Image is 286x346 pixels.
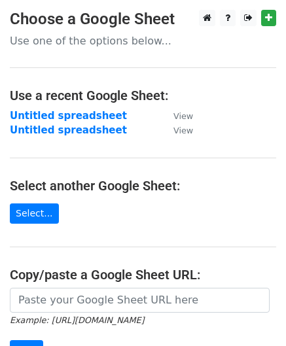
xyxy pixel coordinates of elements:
h4: Select another Google Sheet: [10,178,276,194]
h3: Choose a Google Sheet [10,10,276,29]
p: Use one of the options below... [10,34,276,48]
small: Example: [URL][DOMAIN_NAME] [10,315,144,325]
a: Select... [10,203,59,224]
a: View [160,124,193,136]
a: View [160,110,193,122]
small: View [173,126,193,135]
h4: Use a recent Google Sheet: [10,88,276,103]
a: Untitled spreadsheet [10,110,127,122]
input: Paste your Google Sheet URL here [10,288,270,313]
small: View [173,111,193,121]
a: Untitled spreadsheet [10,124,127,136]
h4: Copy/paste a Google Sheet URL: [10,267,276,283]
